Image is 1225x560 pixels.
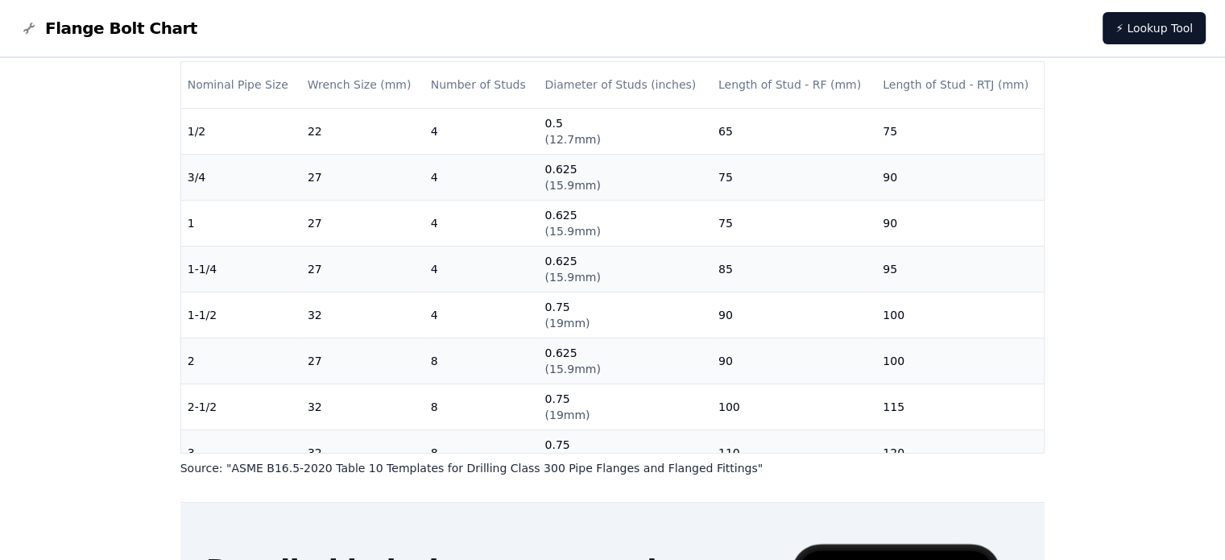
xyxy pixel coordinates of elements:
td: 0.5 [538,108,711,154]
td: 8 [424,429,539,475]
td: 0.625 [538,246,711,292]
td: 0.625 [538,338,711,384]
td: 90 [712,292,876,338]
td: 1/2 [181,108,301,154]
th: Number of Studs [424,62,539,108]
td: 32 [301,429,424,475]
td: 1 [181,200,301,246]
td: 85 [712,246,876,292]
td: 27 [301,200,424,246]
td: 1-1/4 [181,246,301,292]
td: 75 [712,200,876,246]
td: 0.75 [538,292,711,338]
td: 32 [301,292,424,338]
td: 8 [424,338,539,384]
span: ( 15.9mm ) [544,179,600,192]
td: 0.75 [538,429,711,475]
td: 95 [876,246,1044,292]
th: Length of Stud - RTJ (mm) [876,62,1044,108]
td: 90 [876,154,1044,200]
a: Flange Bolt Chart LogoFlange Bolt Chart [19,17,197,39]
img: Flange Bolt Chart Logo [19,19,39,38]
td: 4 [424,200,539,246]
span: Flange Bolt Chart [45,17,197,39]
td: 75 [712,154,876,200]
td: 4 [424,108,539,154]
td: 120 [876,429,1044,475]
span: ( 19mm ) [544,317,590,330]
td: 90 [876,200,1044,246]
p: Source: " ASME B16.5-2020 Table 10 Templates for Drilling Class 300 Pipe Flanges and Flanged Fitt... [180,460,1045,476]
td: 3 [181,429,301,475]
td: 8 [424,384,539,429]
td: 4 [424,246,539,292]
td: 0.625 [538,200,711,246]
th: Wrench Size (mm) [301,62,424,108]
td: 0.75 [538,384,711,429]
td: 27 [301,338,424,384]
td: 27 [301,154,424,200]
span: ( 15.9mm ) [544,225,600,238]
td: 100 [876,292,1044,338]
span: ( 15.9mm ) [544,271,600,284]
td: 100 [712,384,876,429]
td: 3/4 [181,154,301,200]
td: 2-1/2 [181,384,301,429]
th: Diameter of Studs (inches) [538,62,711,108]
span: ( 15.9mm ) [544,363,600,375]
td: 4 [424,292,539,338]
td: 100 [876,338,1044,384]
span: ( 12.7mm ) [544,133,600,146]
td: 2 [181,338,301,384]
span: ( 19mm ) [544,409,590,421]
td: 27 [301,246,424,292]
td: 0.625 [538,154,711,200]
th: Length of Stud - RF (mm) [712,62,876,108]
td: 22 [301,108,424,154]
td: 65 [712,108,876,154]
a: ⚡ Lookup Tool [1103,12,1206,44]
th: Nominal Pipe Size [181,62,301,108]
td: 1-1/2 [181,292,301,338]
td: 90 [712,338,876,384]
td: 115 [876,384,1044,429]
td: 75 [876,108,1044,154]
td: 32 [301,384,424,429]
td: 110 [712,429,876,475]
td: 4 [424,154,539,200]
